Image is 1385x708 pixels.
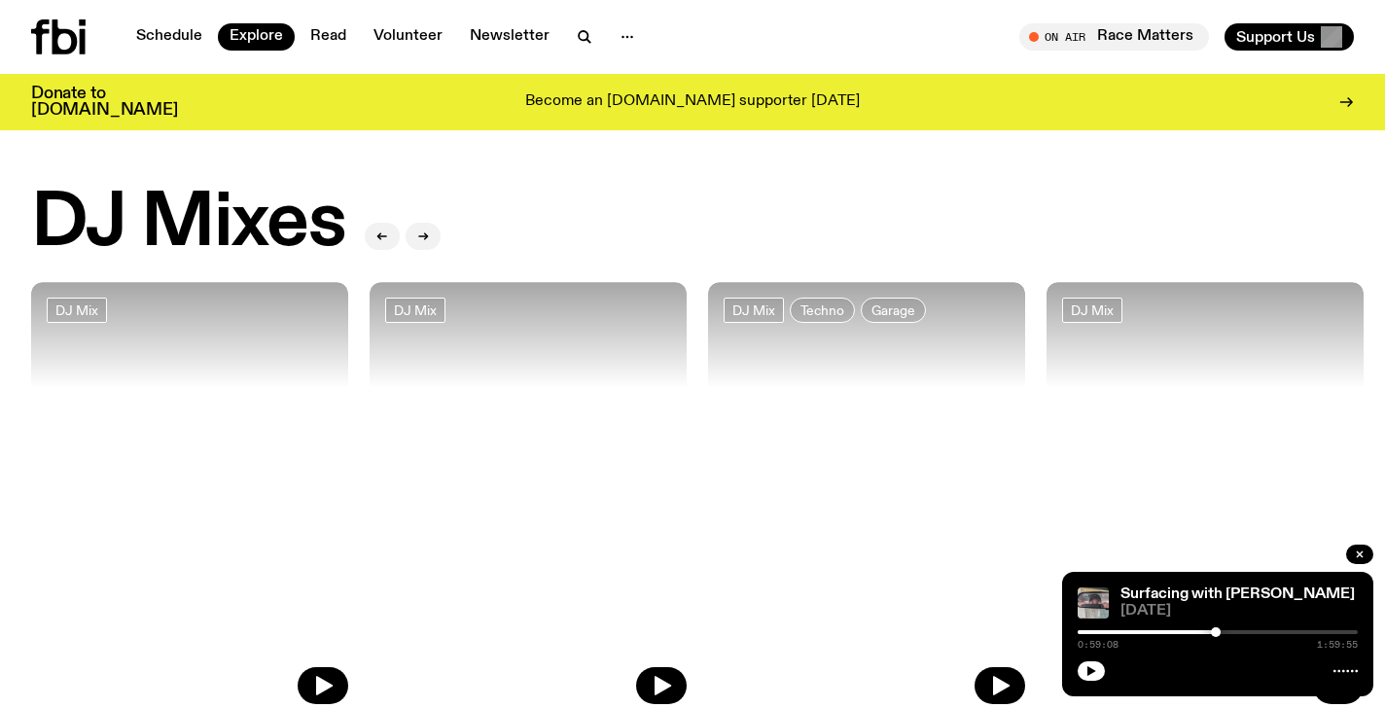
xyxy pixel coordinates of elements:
span: DJ Mix [1071,302,1114,317]
span: DJ Mix [55,302,98,317]
span: Garage [871,302,915,317]
span: Techno [800,302,844,317]
h3: Donate to [DOMAIN_NAME] [31,86,178,119]
button: Support Us [1225,23,1354,51]
span: 0:59:08 [1078,640,1119,650]
h2: DJ Mixes [31,187,345,261]
a: Volunteer [362,23,454,51]
a: Garage [861,298,926,323]
a: DJ Mix [385,298,445,323]
a: Schedule [124,23,214,51]
span: DJ Mix [394,302,437,317]
a: Explore [218,23,295,51]
img: A black and white Rorschach [370,282,687,705]
span: Tune in live [1041,29,1199,44]
a: DJ Mix [1062,298,1122,323]
span: Support Us [1236,28,1315,46]
p: Become an [DOMAIN_NAME] supporter [DATE] [525,93,860,111]
a: DJ Mix [724,298,784,323]
a: Newsletter [458,23,561,51]
span: [DATE] [1120,604,1358,619]
a: Surfacing with [PERSON_NAME] [1120,586,1355,602]
a: Read [299,23,358,51]
span: DJ Mix [732,302,775,317]
span: 1:59:55 [1317,640,1358,650]
a: Techno [790,298,855,323]
a: DJ Mix [47,298,107,323]
button: On AirRace Matters [1019,23,1209,51]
